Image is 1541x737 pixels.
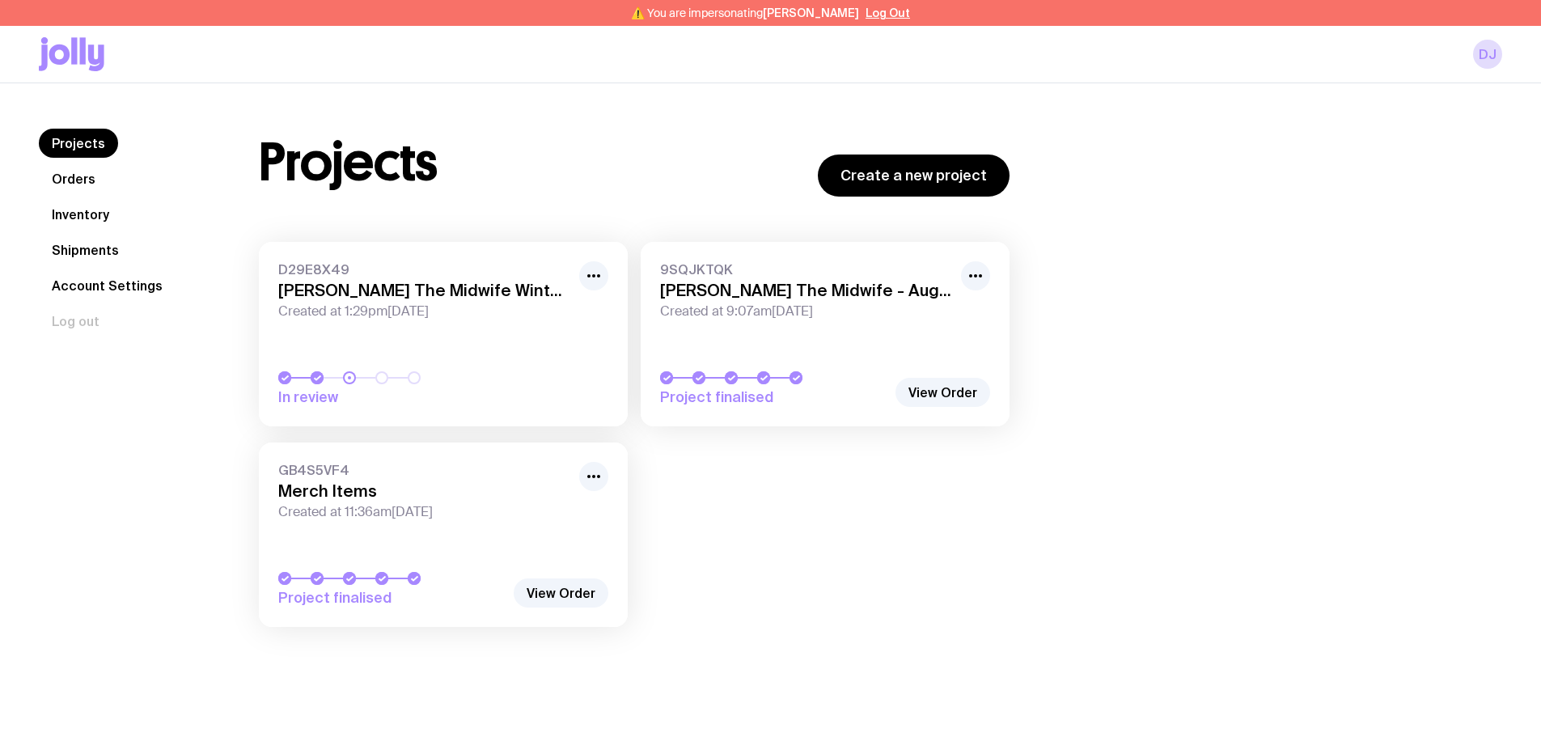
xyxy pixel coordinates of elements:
a: 9SQJKTQK[PERSON_NAME] The Midwife - August ConferenceCreated at 9:07am[DATE]Project finalised [641,242,1010,426]
a: Account Settings [39,271,176,300]
button: Log out [39,307,112,336]
span: [PERSON_NAME] [763,6,859,19]
a: Create a new project [818,155,1010,197]
button: Log Out [866,6,910,19]
span: Project finalised [660,388,887,407]
span: In review [278,388,505,407]
span: Created at 9:07am[DATE] [660,303,951,320]
span: GB4S5VF4 [278,462,569,478]
h3: [PERSON_NAME] The Midwife - August Conference [660,281,951,300]
h3: Merch Items [278,481,569,501]
a: GB4S5VF4Merch ItemsCreated at 11:36am[DATE]Project finalised [259,443,628,627]
span: D29E8X49 [278,261,569,277]
span: Created at 11:36am[DATE] [278,504,569,520]
h3: [PERSON_NAME] The Midwife Winter Apparel [278,281,569,300]
a: Shipments [39,235,132,265]
a: Orders [39,164,108,193]
a: Inventory [39,200,122,229]
a: View Order [895,378,990,407]
span: ⚠️ You are impersonating [631,6,859,19]
a: D29E8X49[PERSON_NAME] The Midwife Winter ApparelCreated at 1:29pm[DATE]In review [259,242,628,426]
a: Projects [39,129,118,158]
a: DJ [1473,40,1502,69]
a: View Order [514,578,608,608]
h1: Projects [259,137,438,188]
span: Created at 1:29pm[DATE] [278,303,569,320]
span: Project finalised [278,588,505,608]
span: 9SQJKTQK [660,261,951,277]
